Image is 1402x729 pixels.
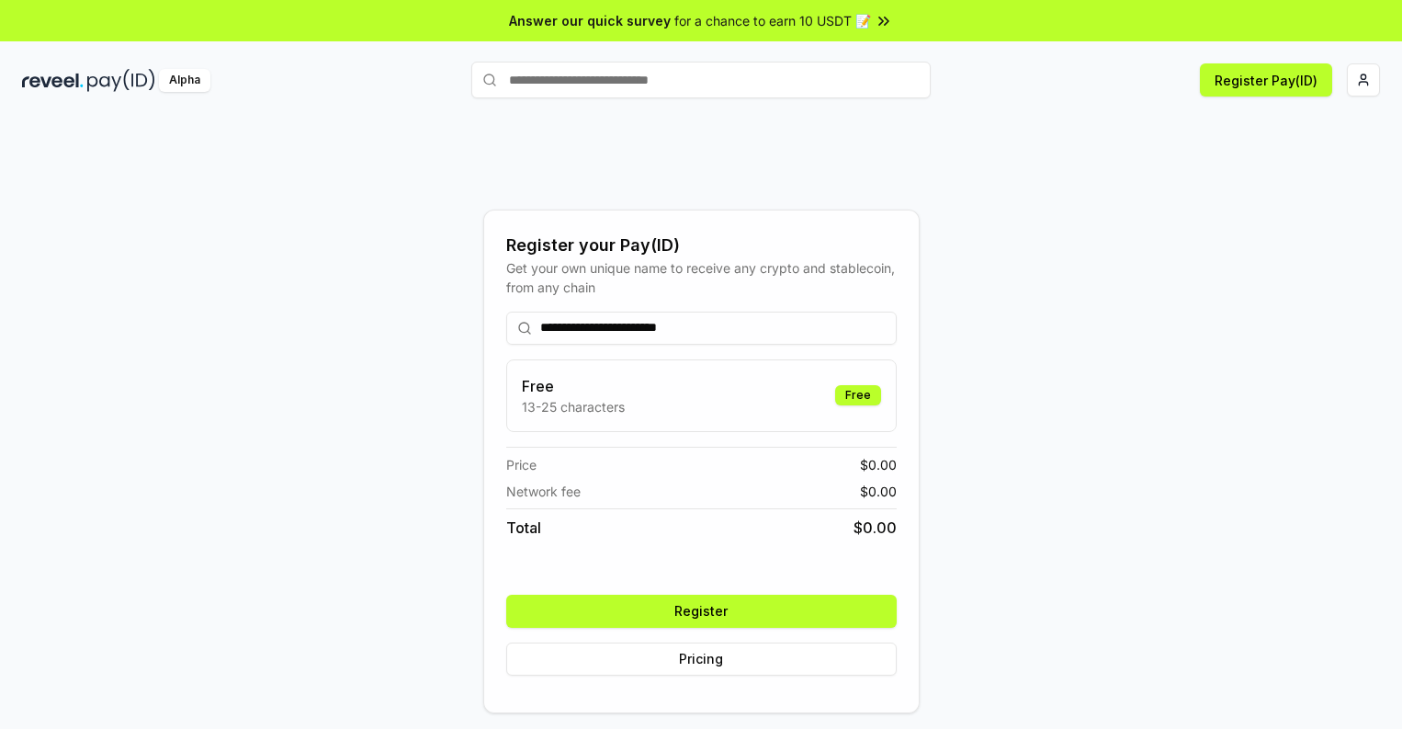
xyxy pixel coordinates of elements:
[860,482,897,501] span: $ 0.00
[522,375,625,397] h3: Free
[159,69,210,92] div: Alpha
[854,517,897,539] span: $ 0.00
[506,517,541,539] span: Total
[506,258,897,297] div: Get your own unique name to receive any crypto and stablecoin, from any chain
[674,11,871,30] span: for a chance to earn 10 USDT 📝
[1200,63,1332,97] button: Register Pay(ID)
[522,397,625,416] p: 13-25 characters
[506,643,897,676] button: Pricing
[509,11,671,30] span: Answer our quick survey
[506,233,897,258] div: Register your Pay(ID)
[860,455,897,474] span: $ 0.00
[22,69,84,92] img: reveel_dark
[506,482,581,501] span: Network fee
[835,385,881,405] div: Free
[506,595,897,628] button: Register
[87,69,155,92] img: pay_id
[506,455,537,474] span: Price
